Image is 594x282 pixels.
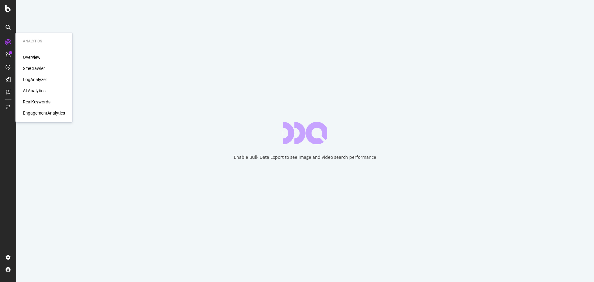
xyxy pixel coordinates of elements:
a: LogAnalyzer [23,76,47,83]
div: Analytics [23,39,65,44]
a: AI Analytics [23,88,45,94]
a: Overview [23,54,41,60]
div: Enable Bulk Data Export to see image and video search performance [234,154,376,160]
a: SiteCrawler [23,65,45,72]
a: EngagementAnalytics [23,110,65,116]
a: RealKeywords [23,99,50,105]
div: animation [283,122,327,144]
